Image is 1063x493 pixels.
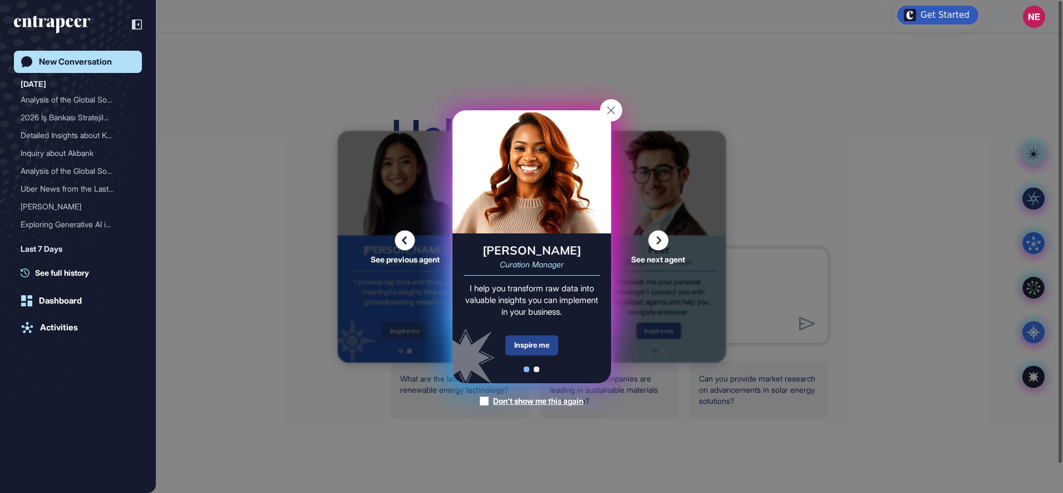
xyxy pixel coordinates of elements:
div: New Conversation [39,57,112,67]
a: New Conversation [14,51,142,73]
div: Detailed Insights about K... [21,126,126,144]
div: Inquiry about Akbank [21,144,135,162]
div: Detailed Insights about Kuveyt Turk [21,126,135,144]
img: launcher-image-alternative-text [904,9,916,21]
div: ChemCode Mycotoxin Testing Market Analysis and Competitive Intelligence in Türkiye, Europe, the U... [21,256,135,274]
div: Analysis of the Global Solar Photovoltaic (PV) Glass Market [21,162,135,180]
div: Uber News from the Last 2... [21,180,126,198]
div: Analysis of the Global Solar Photovoltaic (PV) Glass Market [21,91,135,109]
div: Don't show me this again [493,396,583,407]
div: 2026 İş Bankası Stratejil... [21,109,126,126]
div: Last 7 Days [21,242,62,256]
div: 2026 İş Bankası Stratejileri ve Kurumsal Mimari Öncelikleri Belirleme [21,109,135,126]
button: NE [1023,6,1045,28]
div: [PERSON_NAME] [483,245,581,256]
div: Curation Manager [500,261,564,269]
a: See full history [21,267,142,279]
a: Activities [14,316,142,339]
div: entrapeer-logo [14,16,90,33]
img: curie-card.png [452,110,611,233]
div: Get Started [921,9,970,21]
div: [DATE] [21,77,46,91]
div: ChemCode Mycotoxin Testin... [21,256,126,274]
div: Open Get Started checklist [897,6,978,25]
div: [PERSON_NAME] [21,198,126,216]
div: Dashboard [39,296,82,306]
div: Analysis of the Global So... [21,91,126,109]
div: Uber News from the Last 2 Months [21,180,135,198]
a: Dashboard [14,290,142,312]
span: See previous agent [371,255,440,263]
div: Inspire me [505,335,558,355]
span: See next agent [631,255,685,263]
div: Exploring Generative AI i... [21,216,126,233]
span: See full history [35,267,89,279]
div: Exploring Generative AI in Education [21,216,135,233]
div: Activities [40,323,78,333]
div: Analysis of the Global So... [21,162,126,180]
div: I help you transform raw data into valuable insights you can implement in your business. [464,282,600,318]
div: Curie [21,198,135,216]
div: Inquiry about Akbank [21,144,126,162]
